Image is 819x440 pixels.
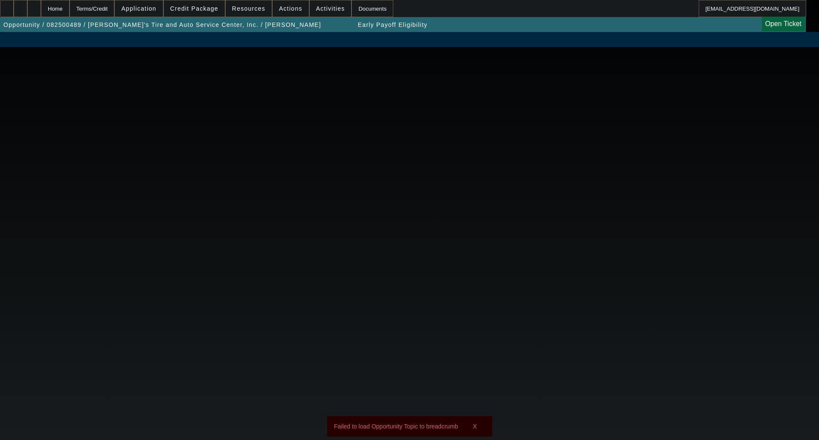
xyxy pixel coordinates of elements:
span: Early Payoff Eligibility [358,21,428,28]
span: Application [121,5,156,12]
span: Resources [232,5,265,12]
button: Resources [226,0,272,17]
button: Early Payoff Eligibility [356,17,430,32]
div: Failed to load Opportunity Topic to breadcrumb [327,416,462,437]
span: Actions [279,5,302,12]
button: Activities [310,0,351,17]
button: Credit Package [164,0,225,17]
span: Opportunity / 082500489 / [PERSON_NAME]'s Tire and Auto Service Center, Inc. / [PERSON_NAME] [3,21,321,28]
span: Credit Package [170,5,218,12]
span: Activities [316,5,345,12]
a: Open Ticket [762,17,805,31]
span: X [473,423,477,430]
button: X [461,419,488,434]
button: Application [115,0,163,17]
button: Actions [273,0,309,17]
